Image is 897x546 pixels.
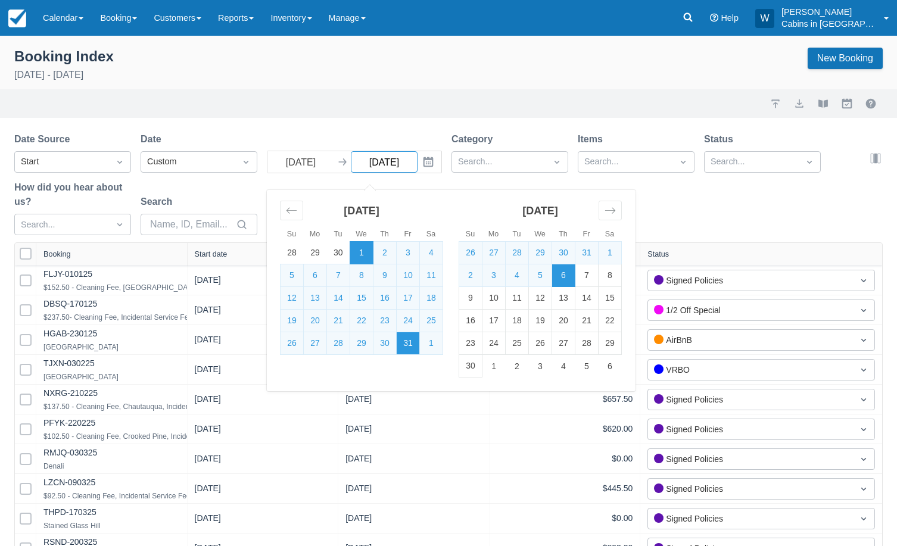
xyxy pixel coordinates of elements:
[677,156,689,168] span: Dropdown icon
[14,132,74,146] label: Date Source
[43,250,71,258] div: Booking
[755,9,774,28] div: W
[781,6,877,18] p: [PERSON_NAME]
[704,132,738,146] label: Status
[482,242,506,264] td: Selected. Monday, October 27, 2025
[497,511,633,526] div: $0.00
[858,483,870,495] span: Dropdown icon
[858,364,870,376] span: Dropdown icon
[420,310,443,332] td: Selected. Saturday, October 25, 2025
[647,250,669,258] div: Status
[281,332,304,355] td: Selected. Sunday, October 26, 2025
[552,355,575,377] td: Choose Thursday, December 4, 2025 as your check-out date. It’s available.
[529,242,552,264] td: Selected. Wednesday, October 29, 2025
[345,512,372,529] div: [DATE]
[529,264,552,287] td: Selected. Wednesday, November 5, 2025
[583,230,590,238] small: Fr
[451,132,497,146] label: Category
[654,453,847,466] div: Signed Policies
[420,242,443,264] td: Selected. Saturday, October 4, 2025
[43,448,97,457] a: RMJQ-030325
[380,230,389,238] small: Th
[267,151,334,173] input: Start Date
[334,230,342,238] small: Tu
[327,242,350,264] td: Choose Tuesday, September 30, 2025 as your check-out date. It’s available.
[599,201,622,220] div: Move forward to switch to the next month.
[195,393,221,410] div: [DATE]
[114,156,126,168] span: Dropdown icon
[43,507,96,517] a: THPD-170325
[240,156,252,168] span: Dropdown icon
[195,423,221,440] div: [DATE]
[482,355,506,377] td: Choose Monday, December 1, 2025 as your check-out date. It’s available.
[497,481,633,496] div: $445.50
[14,180,131,209] label: How did you hear about us?
[281,242,304,264] td: Choose Sunday, September 28, 2025 as your check-out date. It’s available.
[43,269,92,279] a: FLJY-010125
[534,230,546,238] small: We
[858,274,870,286] span: Dropdown icon
[858,304,870,316] span: Dropdown icon
[575,332,599,355] td: Choose Friday, November 28, 2025 as your check-out date. It’s available.
[397,332,420,355] td: Selected. Friday, October 31, 2025
[654,393,847,406] div: Signed Policies
[43,429,242,444] div: $102.50 - Cleaning Fee, Crooked Pine, Incidental Service Fee
[14,68,114,82] p: [DATE] - [DATE]
[552,242,575,264] td: Selected. Thursday, October 30, 2025
[43,400,238,414] div: $137.50 - Cleaning Fee, Chautauqua, Incidental Service Fee
[21,155,103,169] div: Start
[575,242,599,264] td: Selected. Friday, October 31, 2025
[858,513,870,525] span: Dropdown icon
[792,96,806,111] button: export
[551,156,563,168] span: Dropdown icon
[497,451,633,466] div: $0.00
[420,287,443,310] td: Selected. Saturday, October 18, 2025
[43,459,97,473] div: Denali
[506,355,529,377] td: Choose Tuesday, December 2, 2025 as your check-out date. It’s available.
[552,287,575,310] td: Choose Thursday, November 13, 2025 as your check-out date. It’s available.
[195,482,221,500] div: [DATE]
[654,512,847,525] div: Signed Policies
[304,242,327,264] td: Choose Monday, September 29, 2025 as your check-out date. It’s available.
[304,264,327,287] td: Selected. Monday, October 6, 2025
[304,310,327,332] td: Selected. Monday, October 20, 2025
[575,287,599,310] td: Choose Friday, November 14, 2025 as your check-out date. It’s available.
[267,190,635,391] div: Calendar
[497,392,633,407] div: $657.50
[559,230,568,238] small: Th
[466,230,475,238] small: Su
[14,48,114,65] div: Booking Index
[654,333,847,347] div: AirBnB
[599,264,622,287] td: Choose Saturday, November 8, 2025 as your check-out date. It’s available.
[482,264,506,287] td: Selected. Monday, November 3, 2025
[345,453,372,470] div: [DATE]
[350,264,373,287] td: Selected. Wednesday, October 8, 2025
[281,264,304,287] td: Selected. Sunday, October 5, 2025
[280,201,303,220] div: Move backward to switch to the previous month.
[808,48,883,69] a: New Booking
[497,422,633,436] div: $620.00
[654,363,847,376] div: VRBO
[506,310,529,332] td: Choose Tuesday, November 18, 2025 as your check-out date. It’s available.
[114,219,126,230] span: Dropdown icon
[281,287,304,310] td: Selected. Sunday, October 12, 2025
[599,287,622,310] td: Choose Saturday, November 15, 2025 as your check-out date. It’s available.
[397,242,420,264] td: Selected. Friday, October 3, 2025
[654,304,847,317] div: 1/2 Off Special
[599,310,622,332] td: Choose Saturday, November 22, 2025 as your check-out date. It’s available.
[506,332,529,355] td: Choose Tuesday, November 25, 2025 as your check-out date. It’s available.
[512,230,521,238] small: Tu
[43,329,97,338] a: HGAB-230125
[43,489,270,503] div: $92.50 - Cleaning Fee, Incidental Service Fee, [GEOGRAPHIC_DATA]
[141,132,166,146] label: Date
[858,334,870,346] span: Dropdown icon
[488,230,499,238] small: Mo
[397,287,420,310] td: Selected. Friday, October 17, 2025
[281,310,304,332] td: Selected. Sunday, October 19, 2025
[356,230,367,238] small: We
[350,287,373,310] td: Selected. Wednesday, October 15, 2025
[373,332,397,355] td: Selected. Thursday, October 30, 2025
[195,363,221,380] div: [DATE]
[345,423,372,440] div: [DATE]
[599,332,622,355] td: Choose Saturday, November 29, 2025 as your check-out date. It’s available.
